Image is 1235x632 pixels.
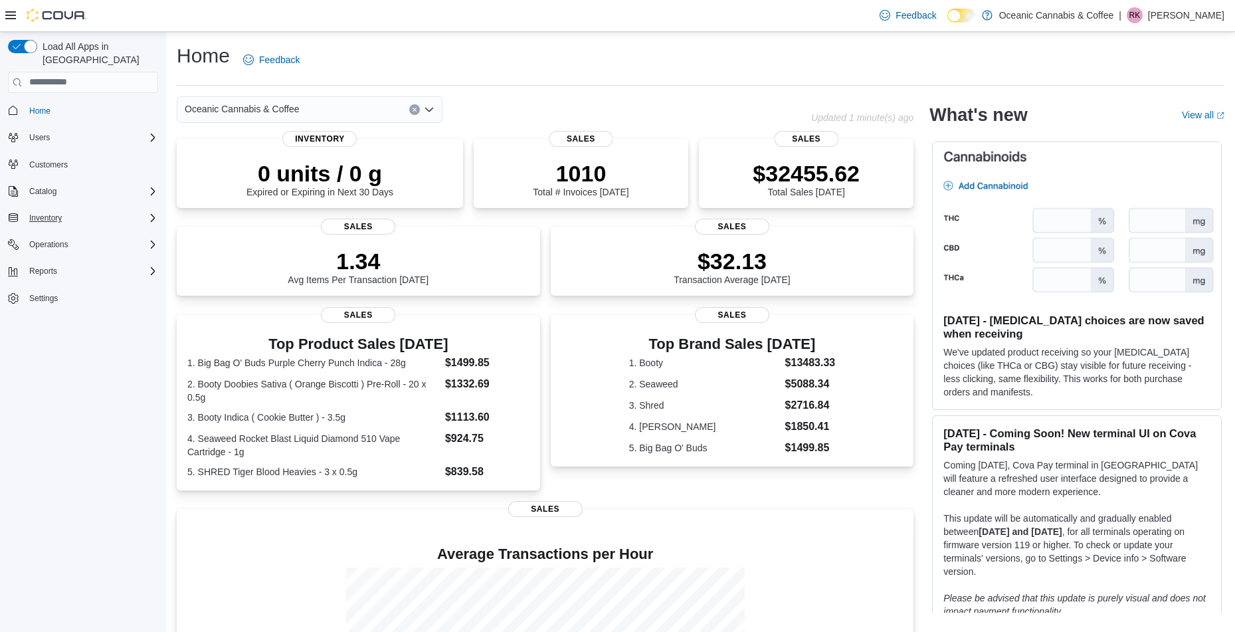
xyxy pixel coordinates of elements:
[24,183,158,199] span: Catalog
[288,248,428,274] p: 1.34
[3,155,163,174] button: Customers
[424,104,434,115] button: Open list of options
[445,431,529,447] dd: $924.75
[187,336,529,352] h3: Top Product Sales [DATE]
[24,237,74,253] button: Operations
[187,377,440,404] dt: 2. Booty Doobies Sativa ( Orange Biscotti ) Pre-Roll - 20 x 0.5g
[999,7,1114,23] p: Oceanic Cannabis & Coffee
[1148,7,1224,23] p: [PERSON_NAME]
[445,376,529,392] dd: $1332.69
[24,290,63,306] a: Settings
[24,103,56,119] a: Home
[1216,112,1224,120] svg: External link
[29,132,50,143] span: Users
[259,53,300,66] span: Feedback
[629,336,836,352] h3: Top Brand Sales [DATE]
[27,9,86,22] img: Cova
[785,397,836,413] dd: $2716.84
[629,399,780,412] dt: 3. Shred
[187,432,440,459] dt: 4. Seaweed Rocket Blast Liquid Diamond 510 Vape Cartridge - 1g
[24,157,73,173] a: Customers
[629,420,780,433] dt: 4. [PERSON_NAME]
[187,546,903,562] h4: Average Transactions per Hour
[187,411,440,424] dt: 3. Booty Indica ( Cookie Butter ) - 3.5g
[24,156,158,173] span: Customers
[943,593,1206,617] em: Please be advised that this update is purely visual and does not impact payment functionality.
[785,440,836,456] dd: $1499.85
[533,160,628,197] div: Total # Invoices [DATE]
[29,106,50,116] span: Home
[29,266,57,276] span: Reports
[3,235,163,254] button: Operations
[187,465,440,478] dt: 5. SHRED Tiger Blood Heavies - 3 x 0.5g
[943,512,1210,578] p: This update will be automatically and gradually enabled between , for all terminals operating on ...
[445,464,529,480] dd: $839.58
[409,104,420,115] button: Clear input
[29,159,68,170] span: Customers
[943,314,1210,340] h3: [DATE] - [MEDICAL_DATA] choices are now saved when receiving
[774,131,838,147] span: Sales
[238,47,305,73] a: Feedback
[24,130,158,146] span: Users
[785,376,836,392] dd: $5088.34
[811,112,913,123] p: Updated 1 minute(s) ago
[282,131,357,147] span: Inventory
[896,9,936,22] span: Feedback
[24,263,158,279] span: Reports
[674,248,791,285] div: Transaction Average [DATE]
[629,377,780,391] dt: 2. Seaweed
[445,409,529,425] dd: $1113.60
[24,290,158,306] span: Settings
[785,355,836,371] dd: $13483.33
[246,160,393,187] p: 0 units / 0 g
[3,288,163,308] button: Settings
[629,441,780,455] dt: 5. Big Bag O' Buds
[943,346,1210,399] p: We've updated product receiving so your [MEDICAL_DATA] choices (like THCa or CBG) stay visible fo...
[24,130,55,146] button: Users
[3,209,163,227] button: Inventory
[508,501,583,517] span: Sales
[8,96,158,343] nav: Complex example
[1127,7,1143,23] div: Richard Kettle
[943,459,1210,498] p: Coming [DATE], Cova Pay terminal in [GEOGRAPHIC_DATA] will feature a refreshed user interface des...
[29,213,62,223] span: Inventory
[24,210,67,226] button: Inventory
[629,356,780,369] dt: 1. Booty
[785,419,836,435] dd: $1850.41
[1129,7,1141,23] span: RK
[321,219,395,235] span: Sales
[24,237,158,253] span: Operations
[29,239,68,250] span: Operations
[674,248,791,274] p: $32.13
[3,262,163,280] button: Reports
[753,160,860,187] p: $32455.62
[37,40,158,66] span: Load All Apps in [GEOGRAPHIC_DATA]
[695,307,769,323] span: Sales
[753,160,860,197] div: Total Sales [DATE]
[1182,110,1224,120] a: View allExternal link
[3,182,163,201] button: Catalog
[3,101,163,120] button: Home
[288,248,428,285] div: Avg Items Per Transaction [DATE]
[943,427,1210,453] h3: [DATE] - Coming Soon! New terminal UI on Cova Pay terminals
[246,160,393,197] div: Expired or Expiring in Next 30 Days
[3,128,163,147] button: Users
[445,355,529,371] dd: $1499.85
[29,186,56,197] span: Catalog
[24,210,158,226] span: Inventory
[695,219,769,235] span: Sales
[24,183,62,199] button: Catalog
[24,263,62,279] button: Reports
[321,307,395,323] span: Sales
[874,2,941,29] a: Feedback
[979,526,1062,537] strong: [DATE] and [DATE]
[29,293,58,304] span: Settings
[549,131,613,147] span: Sales
[187,356,440,369] dt: 1. Big Bag O' Buds Purple Cherry Punch Indica - 28g
[177,43,230,69] h1: Home
[185,101,300,117] span: Oceanic Cannabis & Coffee
[1119,7,1121,23] p: |
[533,160,628,187] p: 1010
[947,9,975,23] input: Dark Mode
